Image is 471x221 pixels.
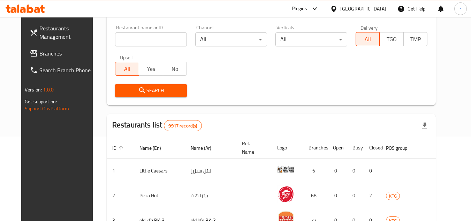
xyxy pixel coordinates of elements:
[272,137,303,159] th: Logo
[134,159,185,183] td: Little Caesars
[139,62,163,76] button: Yes
[327,137,347,159] th: Open
[139,144,170,152] span: Name (En)
[195,32,267,46] div: All
[163,62,187,76] button: No
[24,20,100,45] a: Restaurants Management
[382,34,401,44] span: TGO
[185,159,236,183] td: ليتل سيزرز
[115,32,187,46] input: Search for restaurant name or ID..
[347,137,364,159] th: Busy
[356,32,380,46] button: All
[292,5,307,13] div: Plugins
[24,45,100,62] a: Branches
[25,97,57,106] span: Get support on:
[277,185,295,203] img: Pizza Hut
[112,144,126,152] span: ID
[277,161,295,178] img: Little Caesars
[164,120,202,131] div: Total records count
[416,117,433,134] div: Export file
[107,159,134,183] td: 1
[185,183,236,208] td: بيتزا هت
[403,32,427,46] button: TMP
[118,64,136,74] span: All
[327,159,347,183] td: 0
[459,5,461,13] span: r
[39,24,94,41] span: Restaurants Management
[386,192,400,200] span: KFG
[360,25,378,30] label: Delivery
[43,85,54,94] span: 1.0.0
[379,32,403,46] button: TGO
[107,183,134,208] td: 2
[303,137,327,159] th: Branches
[364,159,380,183] td: 0
[115,8,427,19] h2: Restaurant search
[121,86,181,95] span: Search
[327,183,347,208] td: 0
[303,183,327,208] td: 68
[164,123,201,129] span: 9917 record(s)
[142,64,160,74] span: Yes
[112,120,202,131] h2: Restaurants list
[386,144,416,152] span: POS group
[24,62,100,79] a: Search Branch Phone
[39,66,94,74] span: Search Branch Phone
[242,139,263,156] span: Ref. Name
[25,104,69,113] a: Support.OpsPlatform
[347,183,364,208] td: 0
[407,34,425,44] span: TMP
[115,84,187,97] button: Search
[25,85,42,94] span: Version:
[347,159,364,183] td: 0
[120,55,133,60] label: Upsell
[134,183,185,208] td: Pizza Hut
[191,144,220,152] span: Name (Ar)
[364,183,380,208] td: 2
[303,159,327,183] td: 6
[115,62,139,76] button: All
[39,49,94,58] span: Branches
[359,34,377,44] span: All
[166,64,184,74] span: No
[275,32,347,46] div: All
[340,5,386,13] div: [GEOGRAPHIC_DATA]
[364,137,380,159] th: Closed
